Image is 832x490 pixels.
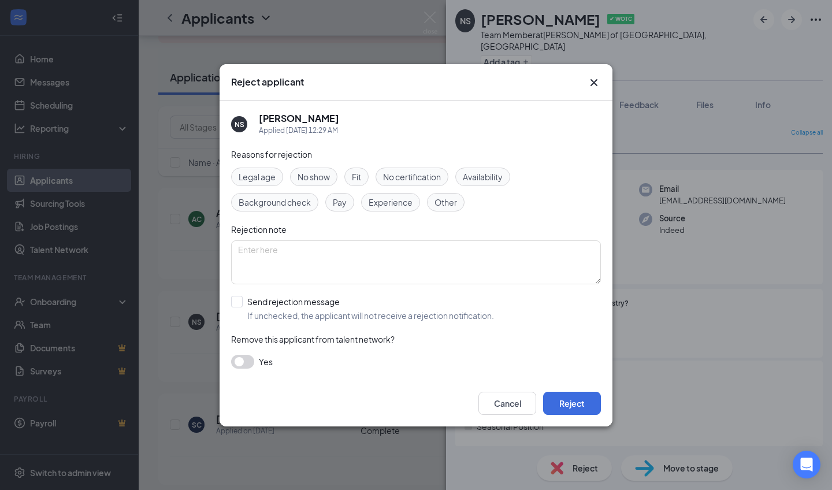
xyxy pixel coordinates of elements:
span: Other [434,196,457,209]
span: Experience [369,196,413,209]
button: Reject [543,392,601,415]
span: Rejection note [231,224,287,235]
button: Close [587,76,601,90]
div: NS [235,119,244,129]
span: No certification [383,170,441,183]
span: Availability [463,170,503,183]
span: Fit [352,170,361,183]
span: Pay [333,196,347,209]
svg: Cross [587,76,601,90]
span: Yes [259,355,273,369]
div: Applied [DATE] 12:29 AM [259,125,339,136]
button: Cancel [478,392,536,415]
span: Reasons for rejection [231,149,312,159]
h5: [PERSON_NAME] [259,112,339,125]
span: Remove this applicant from talent network? [231,334,395,344]
div: Open Intercom Messenger [793,451,820,478]
span: No show [298,170,330,183]
h3: Reject applicant [231,76,304,88]
span: Background check [239,196,311,209]
span: Legal age [239,170,276,183]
